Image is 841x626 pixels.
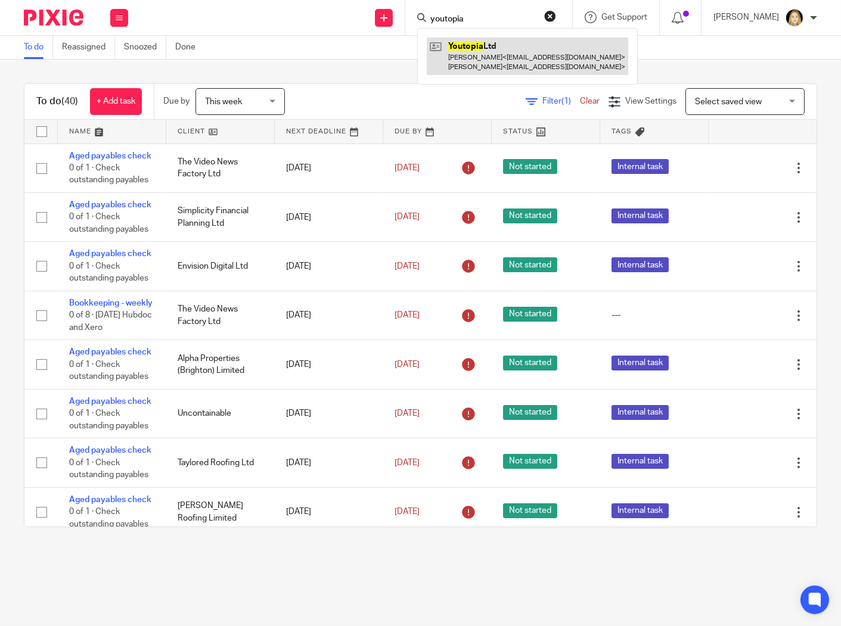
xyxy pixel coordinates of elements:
[274,389,383,438] td: [DATE]
[503,208,557,223] span: Not started
[166,291,274,340] td: The Video News Factory Ltd
[503,503,557,518] span: Not started
[695,98,762,106] span: Select saved view
[503,257,557,272] span: Not started
[274,438,383,487] td: [DATE]
[274,242,383,291] td: [DATE]
[166,438,274,487] td: Taylored Roofing Ltd
[69,164,148,185] span: 0 of 1 · Check outstanding payables
[69,262,148,283] span: 0 of 1 · Check outstanding payables
[612,405,669,420] span: Internal task
[544,10,556,22] button: Clear
[612,454,669,469] span: Internal task
[62,36,115,59] a: Reassigned
[503,356,557,370] span: Not started
[612,503,669,518] span: Internal task
[612,309,696,321] div: ---
[69,360,148,381] span: 0 of 1 · Check outstanding payables
[69,496,151,504] a: Aged payables check
[601,13,647,21] span: Get Support
[69,507,148,528] span: 0 of 1 · Check outstanding payables
[24,36,53,59] a: To do
[274,291,383,340] td: [DATE]
[69,201,151,209] a: Aged payables check
[395,360,420,369] span: [DATE]
[69,409,148,430] span: 0 of 1 · Check outstanding payables
[612,159,669,174] span: Internal task
[166,144,274,192] td: The Video News Factory Ltd
[69,397,151,406] a: Aged payables check
[395,262,420,270] span: [DATE]
[395,459,420,467] span: [DATE]
[395,507,420,516] span: [DATE]
[274,487,383,536] td: [DATE]
[274,144,383,192] td: [DATE]
[612,356,669,370] span: Internal task
[69,459,148,479] span: 0 of 1 · Check outstanding payables
[69,152,151,160] a: Aged payables check
[580,97,600,105] a: Clear
[395,311,420,319] span: [DATE]
[561,97,571,105] span: (1)
[166,192,274,241] td: Simplicity Financial Planning Ltd
[166,340,274,389] td: Alpha Properties (Brighton) Limited
[503,454,557,469] span: Not started
[24,10,83,26] img: Pixie
[625,97,676,105] span: View Settings
[503,307,557,322] span: Not started
[395,213,420,222] span: [DATE]
[395,409,420,418] span: [DATE]
[166,487,274,536] td: [PERSON_NAME] Roofing Limited
[175,36,204,59] a: Done
[503,405,557,420] span: Not started
[542,97,580,105] span: Filter
[69,299,153,307] a: Bookkeeping - weekly
[166,389,274,438] td: Uncontainable
[69,213,148,234] span: 0 of 1 · Check outstanding payables
[69,250,151,258] a: Aged payables check
[69,311,152,332] span: 0 of 8 · [DATE] Hubdoc and Xero
[61,96,78,106] span: (40)
[274,340,383,389] td: [DATE]
[205,98,242,106] span: This week
[124,36,166,59] a: Snoozed
[36,95,78,108] h1: To do
[612,257,669,272] span: Internal task
[503,159,557,174] span: Not started
[429,14,536,25] input: Search
[69,348,151,356] a: Aged payables check
[612,208,669,223] span: Internal task
[90,88,142,115] a: + Add task
[612,128,632,135] span: Tags
[163,95,190,107] p: Due by
[713,11,779,23] p: [PERSON_NAME]
[166,242,274,291] td: Envision Digital Ltd
[69,446,151,454] a: Aged payables check
[274,192,383,241] td: [DATE]
[395,164,420,172] span: [DATE]
[785,8,804,27] img: Phoebe%20Black.png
